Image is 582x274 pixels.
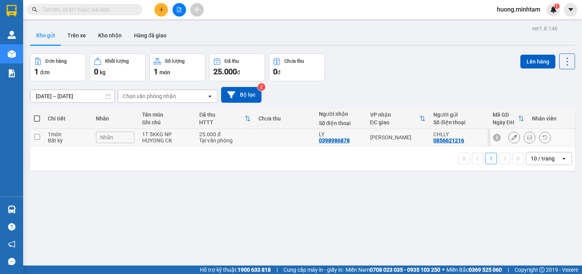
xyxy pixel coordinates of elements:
[319,120,362,126] div: Số điện thoại
[149,53,205,81] button: Số lượng1món
[485,153,497,164] button: 1
[489,109,528,129] th: Toggle SortBy
[532,115,570,122] div: Nhân viên
[159,7,164,12] span: plus
[531,155,555,162] div: 10 / trang
[532,24,558,33] div: ver 1.8.146
[45,58,67,64] div: Đơn hàng
[370,267,440,273] strong: 0708 023 035 - 0935 103 250
[370,134,426,140] div: [PERSON_NAME]
[539,267,545,272] span: copyright
[273,67,277,76] span: 0
[30,90,114,102] input: Select a date range.
[32,7,37,12] span: search
[433,119,485,125] div: Số điện thoại
[567,6,574,13] span: caret-down
[64,7,83,15] span: Nhận:
[319,111,362,117] div: Người nhận
[433,131,485,137] div: CHI,LY
[128,26,173,45] button: Hàng đã giao
[8,223,15,231] span: question-circle
[207,93,213,99] svg: open
[7,7,18,15] span: Gửi:
[7,5,17,17] img: logo-vxr
[258,83,265,91] sup: 2
[8,69,16,77] img: solution-icon
[142,112,191,118] div: Tên món
[277,266,278,274] span: |
[283,266,344,274] span: Cung cấp máy in - giấy in:
[61,26,92,45] button: Trên xe
[48,115,88,122] div: Chi tiết
[346,266,440,274] span: Miền Nam
[7,25,59,34] div: CHI,LY
[520,55,555,68] button: Lên hàng
[284,58,304,64] div: Chưa thu
[194,7,200,12] span: aim
[173,3,186,17] button: file-add
[154,3,168,17] button: plus
[64,24,126,33] div: LY
[561,155,567,162] svg: open
[221,87,262,103] button: Bộ lọc
[48,131,88,137] div: 1 món
[190,3,204,17] button: aim
[564,3,577,17] button: caret-down
[319,131,362,137] div: LY
[142,131,191,137] div: 1T 5KKG NP
[370,112,419,118] div: VP nhận
[165,58,184,64] div: Số lượng
[446,266,502,274] span: Miền Bắc
[6,50,60,75] div: 25.000
[8,205,16,214] img: warehouse-icon
[209,53,265,81] button: Đã thu25.000đ
[92,26,128,45] button: Kho nhận
[142,137,191,144] div: HUYONG CK
[277,69,280,75] span: đ
[433,112,485,118] div: Người gửi
[225,58,239,64] div: Đã thu
[8,50,16,58] img: warehouse-icon
[30,26,61,45] button: Kho gửi
[433,137,464,144] div: 0856621216
[40,69,50,75] span: đơn
[7,7,59,25] div: Trạm Đông Á
[370,119,419,125] div: ĐC giao
[176,7,182,12] span: file-add
[199,119,245,125] div: HTTT
[508,132,520,143] div: Sửa đơn hàng
[100,69,106,75] span: kg
[154,67,158,76] span: 1
[508,266,509,274] span: |
[237,69,240,75] span: đ
[8,241,15,248] span: notification
[258,115,311,122] div: Chưa thu
[213,67,237,76] span: 25.000
[48,137,88,144] div: Bất kỳ
[554,3,560,9] sup: 1
[469,267,502,273] strong: 0369 525 060
[269,53,325,81] button: Chưa thu0đ
[42,5,133,14] input: Tìm tên, số ĐT hoặc mã đơn
[123,92,176,100] div: Chọn văn phòng nhận
[8,31,16,39] img: warehouse-icon
[142,119,191,125] div: Ghi chú
[199,137,251,144] div: Tại văn phòng
[199,112,245,118] div: Đã thu
[238,267,271,273] strong: 1900 633 818
[442,268,444,271] span: ⚪️
[8,258,15,265] span: message
[555,3,558,9] span: 1
[366,109,429,129] th: Toggle SortBy
[105,58,129,64] div: Khối lượng
[90,53,146,81] button: Khối lượng0kg
[195,109,255,129] th: Toggle SortBy
[100,134,113,140] span: Nhãn
[159,69,170,75] span: món
[96,115,134,122] div: Nhãn
[491,5,547,14] span: huong.minhtam
[94,67,98,76] span: 0
[493,119,518,125] div: Ngày ĐH
[319,137,350,144] div: 0398986878
[6,50,60,66] span: Đã [PERSON_NAME] :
